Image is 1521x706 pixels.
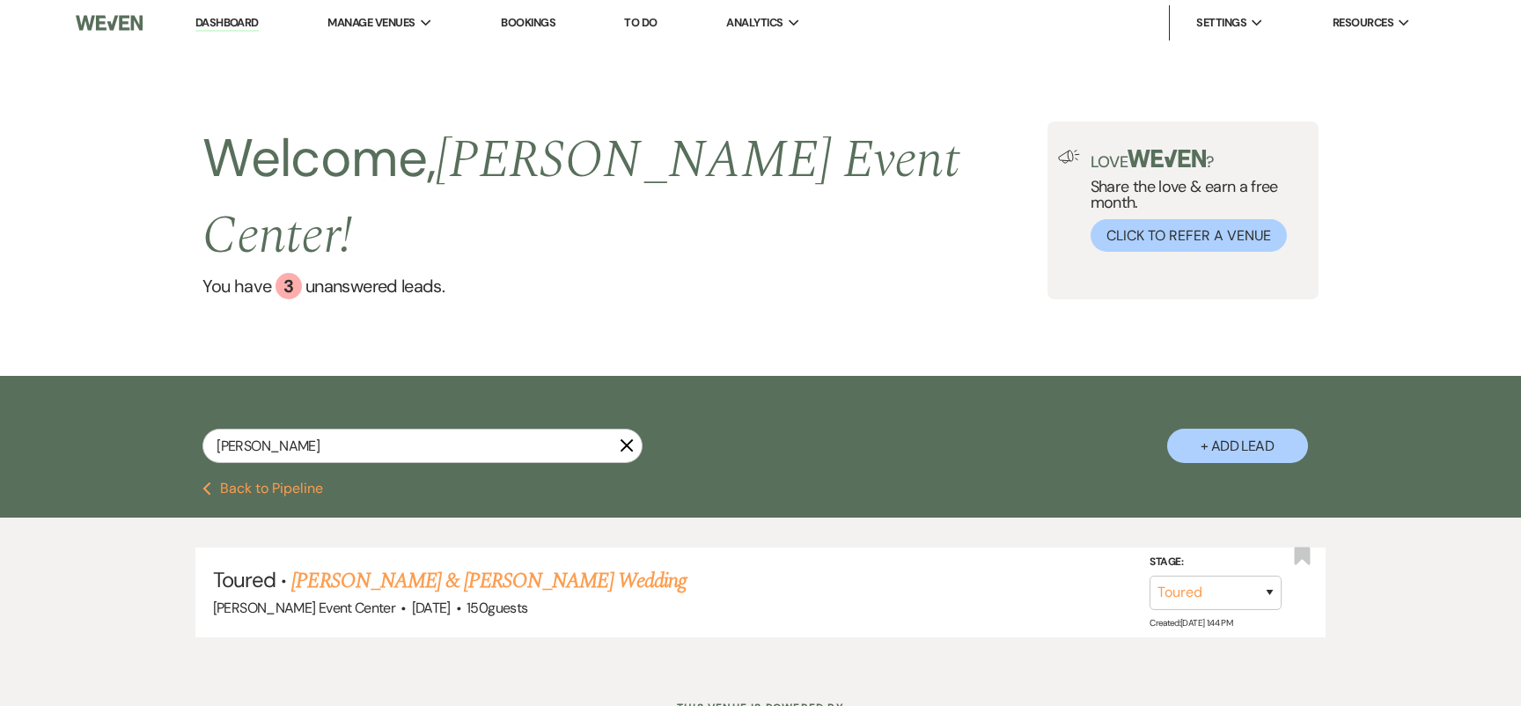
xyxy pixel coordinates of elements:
[467,599,527,617] span: 150 guests
[76,4,143,41] img: Weven Logo
[501,15,555,30] a: Bookings
[327,14,415,32] span: Manage Venues
[213,599,395,617] span: [PERSON_NAME] Event Center
[1167,429,1308,463] button: + Add Lead
[624,15,657,30] a: To Do
[1080,150,1308,252] div: Share the love & earn a free month.
[1150,553,1282,572] label: Stage:
[202,273,1047,299] a: You have 3 unanswered leads.
[1128,150,1206,167] img: weven-logo-green.svg
[213,566,276,593] span: Toured
[202,120,959,276] span: [PERSON_NAME] Event Center !
[291,565,686,597] a: [PERSON_NAME] & [PERSON_NAME] Wedding
[412,599,451,617] span: [DATE]
[202,429,643,463] input: Search by name, event date, email address or phone number
[1196,14,1246,32] span: Settings
[202,482,323,496] button: Back to Pipeline
[726,14,783,32] span: Analytics
[276,273,302,299] div: 3
[202,121,1047,273] h2: Welcome,
[195,15,259,32] a: Dashboard
[1333,14,1393,32] span: Resources
[1058,150,1080,164] img: loud-speaker-illustration.svg
[1091,219,1287,252] button: Click to Refer a Venue
[1150,617,1232,629] span: Created: [DATE] 1:44 PM
[1091,150,1308,170] p: Love ?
